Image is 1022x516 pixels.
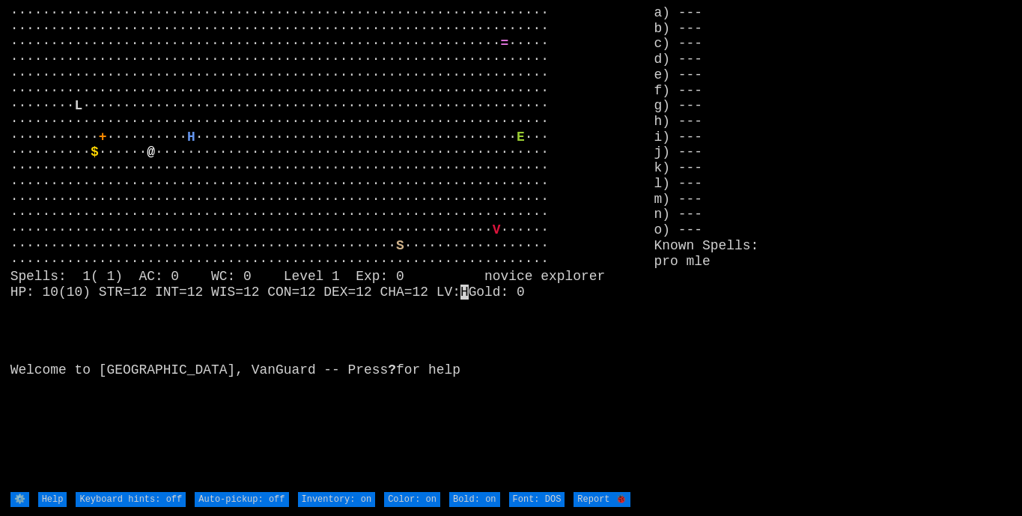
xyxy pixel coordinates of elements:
input: Report 🐞 [574,492,630,508]
font: = [501,36,509,51]
font: H [187,130,195,145]
input: Help [38,492,67,508]
font: @ [147,145,155,160]
input: Font: DOS [509,492,565,508]
input: Auto-pickup: off [195,492,288,508]
font: + [99,130,107,145]
input: ⚙️ [10,492,29,508]
larn: ··································································· ·····························... [10,5,654,491]
font: V [493,222,501,237]
font: $ [91,145,99,160]
font: L [75,98,83,113]
input: Bold: on [449,492,500,508]
b: ? [388,362,396,377]
stats: a) --- b) --- c) --- d) --- e) --- f) --- g) --- h) --- i) --- j) --- k) --- l) --- m) --- n) ---... [654,5,1012,491]
input: Inventory: on [298,492,376,508]
font: S [396,238,404,253]
font: E [517,130,525,145]
input: Keyboard hints: off [76,492,186,508]
input: Color: on [384,492,440,508]
mark: H [460,285,469,300]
